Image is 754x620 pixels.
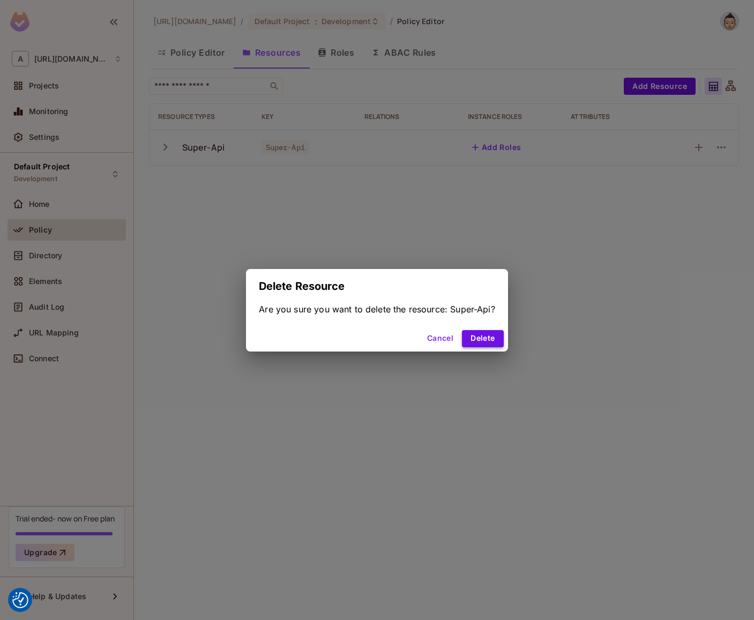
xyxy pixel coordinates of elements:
button: Cancel [423,330,458,347]
button: Delete [462,330,503,347]
h2: Delete Resource [246,269,507,303]
button: Consent Preferences [12,592,28,608]
div: Are you sure you want to delete the resource: Super-Api? [259,303,495,315]
img: Revisit consent button [12,592,28,608]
